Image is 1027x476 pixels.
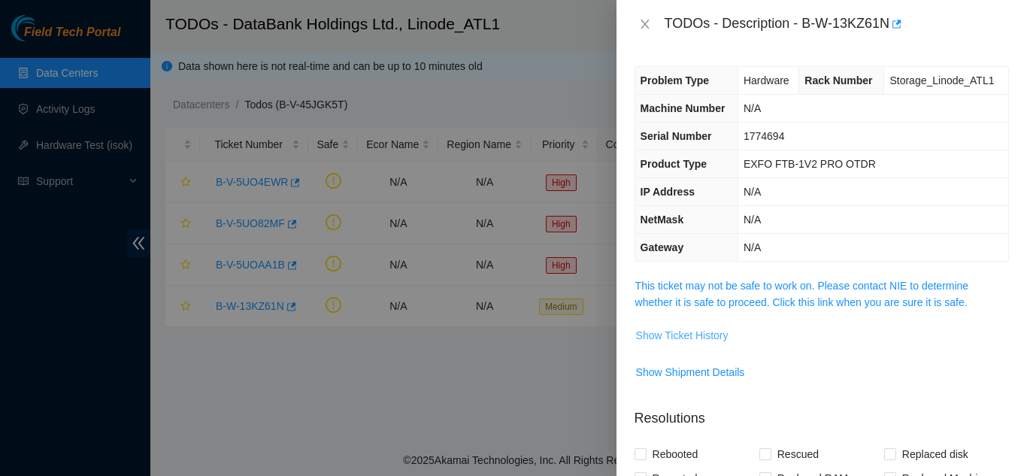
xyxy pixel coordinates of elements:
button: Show Ticket History [635,323,729,347]
span: N/A [744,241,761,253]
span: Problem Type [641,74,710,86]
span: N/A [744,102,761,114]
span: IP Address [641,186,695,198]
span: N/A [744,186,761,198]
span: close [639,18,651,30]
span: Rebooted [647,442,704,466]
span: NetMask [641,214,684,226]
span: N/A [744,214,761,226]
span: Show Shipment Details [636,364,745,380]
span: Replaced disk [896,442,974,466]
span: Rescued [771,442,825,466]
p: Resolutions [635,396,1009,429]
span: Machine Number [641,102,726,114]
span: Product Type [641,158,707,170]
span: Gateway [641,241,684,253]
span: 1774694 [744,130,785,142]
div: TODOs - Description - B-W-13KZ61N [665,12,1009,36]
span: Rack Number [804,74,872,86]
span: Storage_Linode_ATL1 [889,74,994,86]
button: Close [635,17,656,32]
span: EXFO FTB-1V2 PRO OTDR [744,158,876,170]
span: Serial Number [641,130,712,142]
span: Hardware [744,74,789,86]
span: Show Ticket History [636,327,729,344]
a: This ticket may not be safe to work on. Please contact NIE to determine whether it is safe to pro... [635,280,969,308]
button: Show Shipment Details [635,360,746,384]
